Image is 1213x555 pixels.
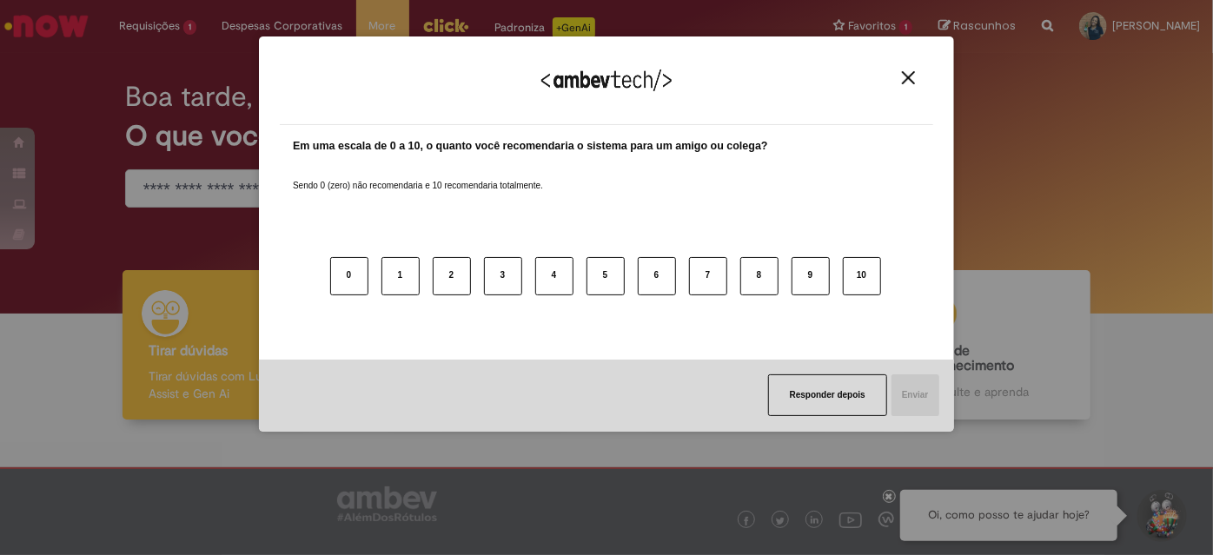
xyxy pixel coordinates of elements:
button: 9 [792,257,830,295]
button: 0 [330,257,368,295]
button: 7 [689,257,727,295]
button: 6 [638,257,676,295]
button: 5 [587,257,625,295]
button: 10 [843,257,881,295]
button: 4 [535,257,573,295]
button: 2 [433,257,471,295]
label: Em uma escala de 0 a 10, o quanto você recomendaria o sistema para um amigo ou colega? [293,138,768,155]
button: Responder depois [768,374,887,416]
img: Logo Ambevtech [541,69,672,91]
img: Close [902,71,915,84]
button: 8 [740,257,779,295]
button: Close [897,70,920,85]
button: 3 [484,257,522,295]
button: 1 [381,257,420,295]
label: Sendo 0 (zero) não recomendaria e 10 recomendaria totalmente. [293,159,543,192]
